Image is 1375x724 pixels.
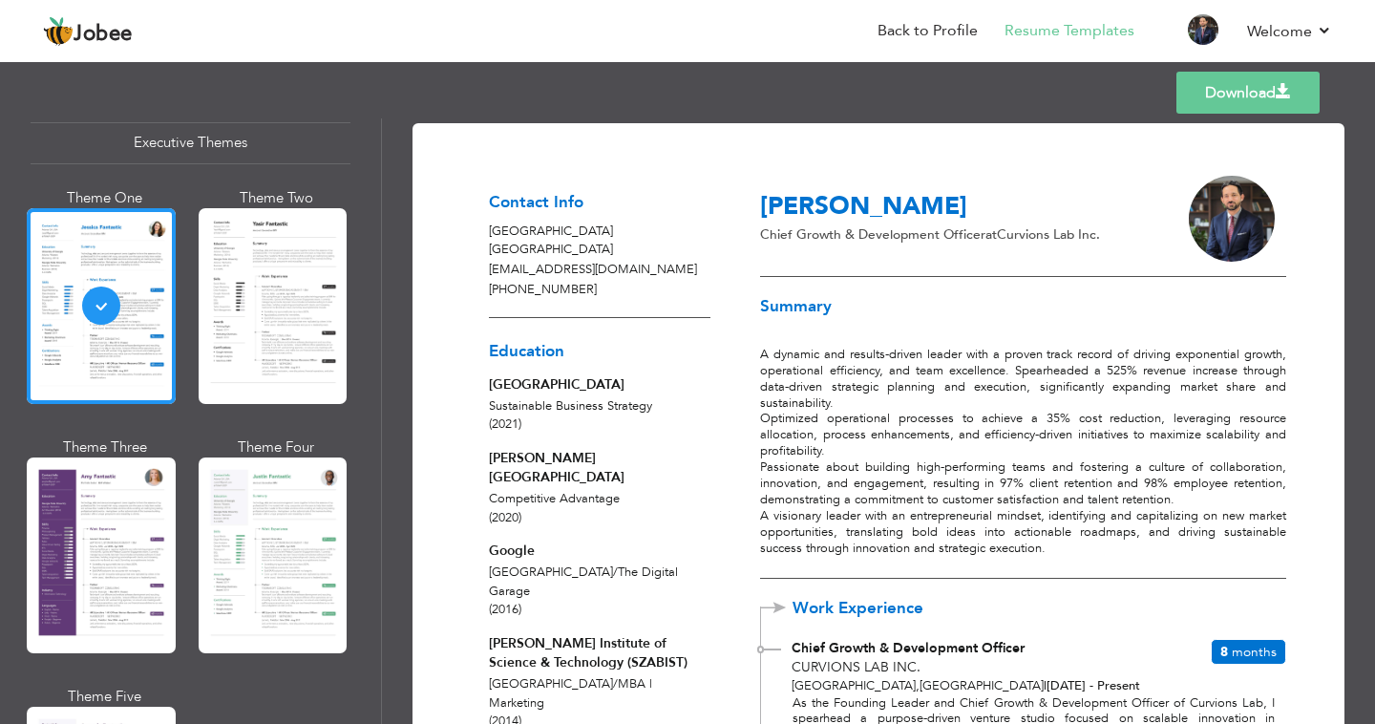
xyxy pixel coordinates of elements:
[489,542,710,562] div: Google
[31,188,180,208] div: Theme One
[489,281,710,300] p: [PHONE_NUMBER]
[202,437,351,458] div: Theme Four
[489,675,652,712] span: [GEOGRAPHIC_DATA] MBA | Marketing
[1247,20,1332,43] a: Welcome
[760,193,1154,223] h3: [PERSON_NAME]
[489,261,710,280] p: [EMAIL_ADDRESS][DOMAIN_NAME]
[489,397,652,415] span: Sustainable Business Strategy
[878,20,978,42] a: Back to Profile
[985,225,997,244] span: at
[31,687,180,707] div: Theme Five
[74,24,133,45] span: Jobee
[489,449,710,488] div: [PERSON_NAME][GEOGRAPHIC_DATA]
[489,490,620,507] span: Competitive Advantage
[31,437,180,458] div: Theme Three
[760,298,1285,316] h3: Summary
[202,188,351,208] div: Theme Two
[1220,643,1228,661] span: 8
[1232,643,1277,661] span: Months
[613,564,618,581] span: /
[43,16,74,47] img: jobee.io
[489,564,678,600] span: [GEOGRAPHIC_DATA] The Digital Garage
[1044,677,1047,694] span: |
[489,601,521,618] span: (2016)
[1044,677,1140,694] span: [DATE] - Present
[760,225,1154,245] p: Chief Growth & Development Officer Curvions lab Inc.
[792,639,1025,657] span: Chief Growth & Development Officer
[1176,72,1320,114] a: Download
[43,16,133,47] a: Jobee
[489,509,521,526] span: (2020)
[1189,176,1275,262] img: yDP8PqojK3kktWG4AAAAASUVORK5CYII=
[489,415,521,433] span: (2021)
[489,343,710,361] h3: Education
[489,375,710,395] div: [GEOGRAPHIC_DATA]
[793,600,954,618] span: Work Experience
[613,675,618,692] span: /
[1188,14,1218,45] img: Profile Img
[1005,20,1134,42] a: Resume Templates
[792,677,1044,694] span: [GEOGRAPHIC_DATA] [GEOGRAPHIC_DATA]
[31,122,350,163] div: Executive Themes
[792,658,920,676] span: Curvions Lab Inc.
[489,194,710,212] h3: Contact Info
[760,330,1285,556] p: A dynamic and results-driven leader with a proven track record of driving exponential growth, ope...
[916,677,920,694] span: ,
[489,223,710,260] p: [GEOGRAPHIC_DATA] [GEOGRAPHIC_DATA]
[489,634,710,673] div: [PERSON_NAME] Institute of Science & Technology (SZABIST)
